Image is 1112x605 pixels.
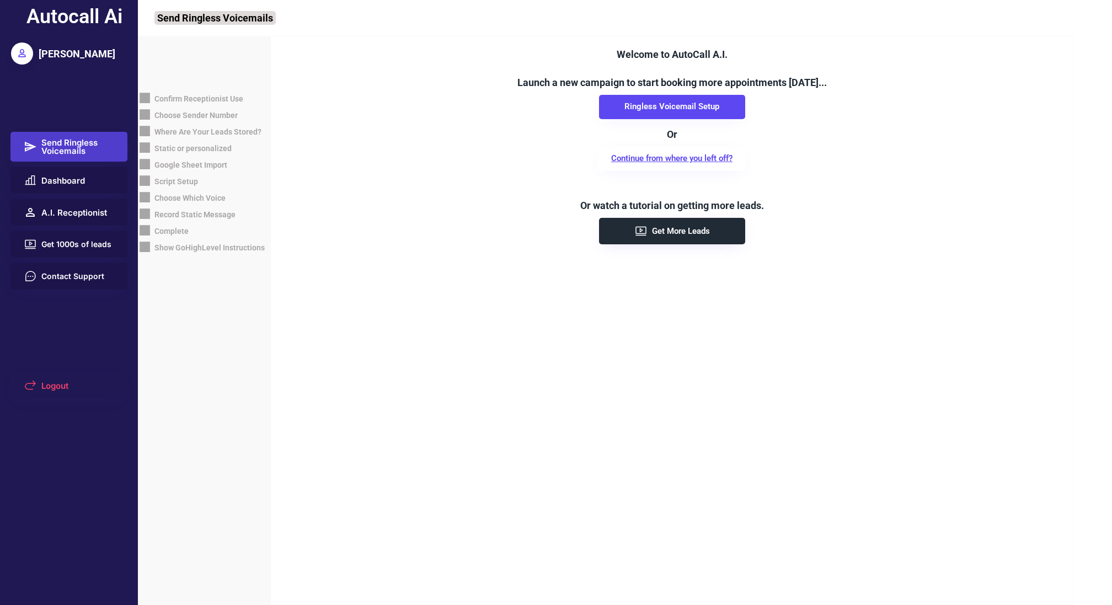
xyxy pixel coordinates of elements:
button: Get 1000s of leads [10,231,128,258]
font: Welcome to AutoCall A.I. Launch a new campaign to start booking more appointments [DATE]... [517,49,827,88]
button: Logout [10,372,128,399]
font: Or [667,129,677,140]
button: A.I. Receptionist [10,199,128,226]
div: Where Are Your Leads Stored? [154,127,261,138]
button: Get More Leads [599,218,745,244]
span: Get More Leads [652,227,710,235]
div: Script Setup [154,176,198,188]
font: Or watch a tutorial on getting more leads. [580,200,764,211]
div: Choose Which Voice [154,193,226,204]
span: Get 1000s of leads [41,240,111,248]
span: Dashboard [41,176,85,185]
div: Complete [154,226,189,237]
div: Record Static Message [154,210,236,221]
div: Show GoHighLevel Instructions [154,243,265,254]
div: Static or personalized [154,143,232,154]
button: Contact Support [10,263,128,290]
span: A.I. Receptionist [41,208,107,217]
span: Contact Support [41,272,104,280]
div: Send Ringless Voicemails [154,11,276,25]
button: Dashboard [10,167,128,194]
div: Confirm Receptionist Use [154,94,243,105]
button: Send Ringless Voicemails [10,132,128,162]
button: Ringless Voicemail Setup [599,95,745,119]
div: Google Sheet Import [154,160,227,171]
span: Logout [41,382,68,390]
div: [PERSON_NAME] [39,47,115,61]
span: Send Ringless Voicemails [41,138,115,155]
button: Continue from where you left off? [598,147,746,171]
div: Autocall Ai [26,3,122,30]
div: Choose Sender Number [154,110,238,121]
